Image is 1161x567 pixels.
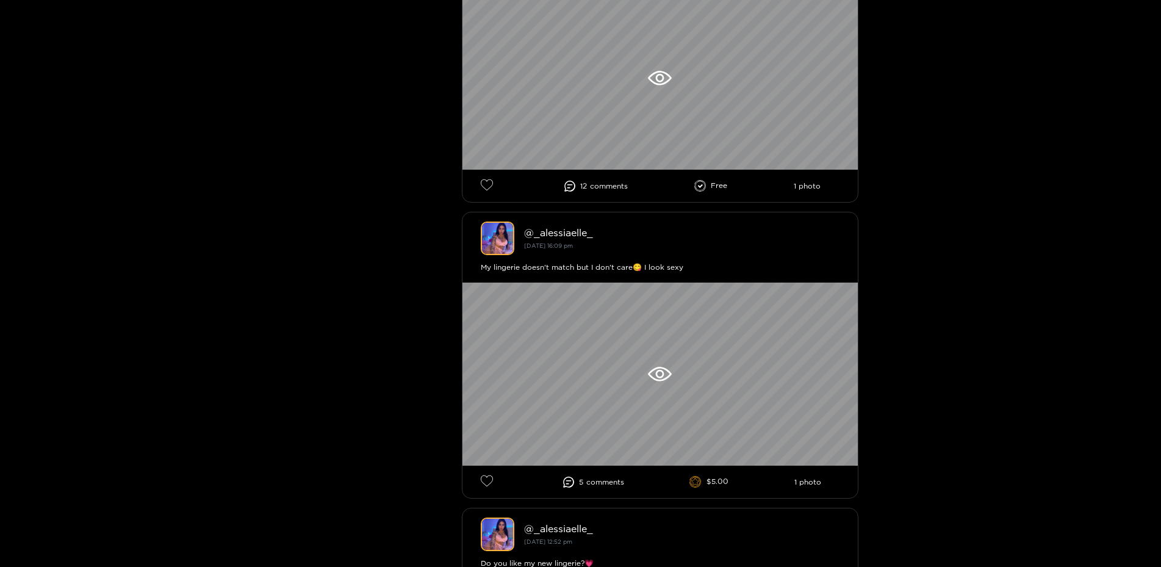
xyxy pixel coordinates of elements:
li: Free [694,180,728,192]
img: _alessiaelle_ [481,518,514,551]
span: comment s [590,182,628,190]
li: 1 photo [794,478,821,486]
div: My lingerie doesn't match but I don't care😋 I look sexy [481,261,839,273]
li: 12 [564,181,628,192]
img: _alessiaelle_ [481,222,514,255]
li: 1 photo [794,182,821,190]
span: comment s [586,478,624,486]
div: @ _alessiaelle_ [524,523,839,534]
small: [DATE] 16:09 pm [524,242,573,249]
small: [DATE] 12:52 pm [524,538,572,545]
div: @ _alessiaelle_ [524,227,839,238]
li: 5 [563,477,624,488]
li: $5.00 [689,476,728,488]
